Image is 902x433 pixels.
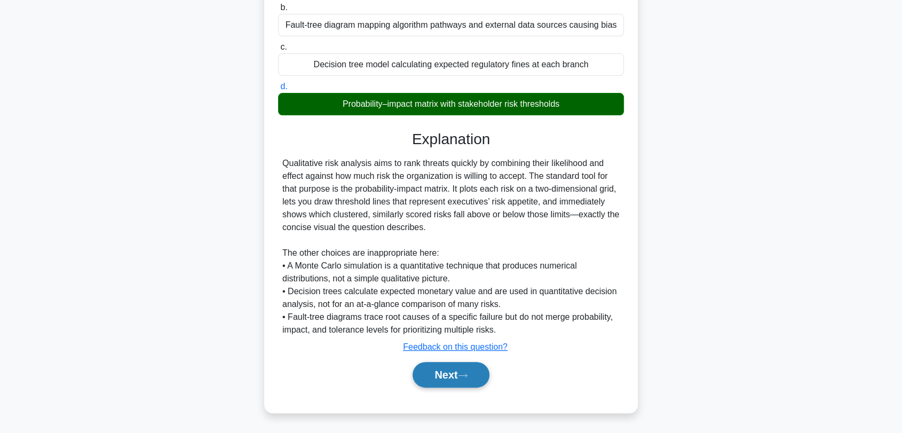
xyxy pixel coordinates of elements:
[284,130,618,148] h3: Explanation
[280,3,287,12] span: b.
[403,342,508,351] a: Feedback on this question?
[282,157,620,336] div: Qualitative risk analysis aims to rank threats quickly by combining their likelihood and effect a...
[278,14,624,36] div: Fault-tree diagram mapping algorithm pathways and external data sources causing bias
[413,362,489,388] button: Next
[278,53,624,76] div: Decision tree model calculating expected regulatory fines at each branch
[278,93,624,115] div: Probability–impact matrix with stakeholder risk thresholds
[280,82,287,91] span: d.
[280,42,287,51] span: c.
